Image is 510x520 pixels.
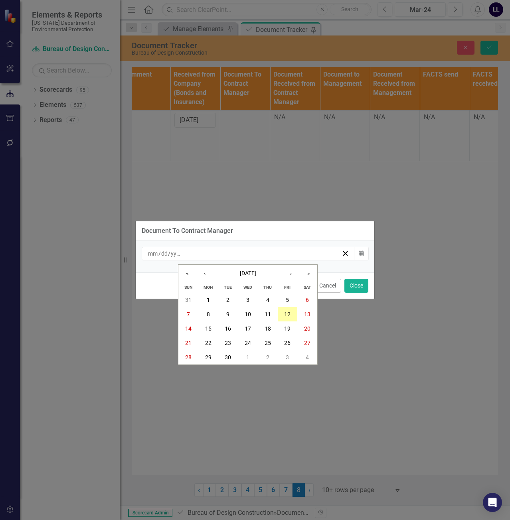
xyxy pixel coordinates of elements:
[265,340,271,346] abbr: September 25, 2025
[258,293,278,307] button: September 4, 2025
[258,307,278,321] button: September 11, 2025
[196,265,213,282] button: ‹
[218,321,238,336] button: September 16, 2025
[304,340,310,346] abbr: September 27, 2025
[178,265,196,282] button: «
[282,265,300,282] button: ›
[284,340,291,346] abbr: September 26, 2025
[258,350,278,364] button: October 2, 2025
[198,350,218,364] button: September 29, 2025
[187,311,190,317] abbr: September 7, 2025
[218,350,238,364] button: September 30, 2025
[238,307,258,321] button: September 10, 2025
[297,336,317,350] button: September 27, 2025
[286,354,289,360] abbr: October 3, 2025
[245,311,251,317] abbr: September 10, 2025
[148,250,158,258] input: mm
[205,340,212,346] abbr: September 22, 2025
[238,293,258,307] button: September 3, 2025
[225,340,231,346] abbr: September 23, 2025
[185,340,192,346] abbr: September 21, 2025
[198,336,218,350] button: September 22, 2025
[205,354,212,360] abbr: September 29, 2025
[178,321,198,336] button: September 14, 2025
[284,285,291,290] abbr: Friday
[178,293,198,307] button: August 31, 2025
[297,321,317,336] button: September 20, 2025
[226,297,229,303] abbr: September 2, 2025
[224,285,232,290] abbr: Tuesday
[265,325,271,332] abbr: September 18, 2025
[278,293,298,307] button: September 5, 2025
[238,321,258,336] button: September 17, 2025
[218,307,238,321] button: September 9, 2025
[304,325,310,332] abbr: September 20, 2025
[185,325,192,332] abbr: September 14, 2025
[278,350,298,364] button: October 3, 2025
[284,311,291,317] abbr: September 12, 2025
[278,336,298,350] button: September 26, 2025
[204,285,213,290] abbr: Monday
[178,350,198,364] button: September 28, 2025
[207,297,210,303] abbr: September 1, 2025
[344,279,368,293] button: Close
[483,493,502,512] div: Open Intercom Messenger
[218,293,238,307] button: September 2, 2025
[240,270,256,276] span: [DATE]
[168,250,170,257] span: /
[185,354,192,360] abbr: September 28, 2025
[286,297,289,303] abbr: September 5, 2025
[198,321,218,336] button: September 15, 2025
[304,311,310,317] abbr: September 13, 2025
[284,325,291,332] abbr: September 19, 2025
[306,297,309,303] abbr: September 6, 2025
[258,321,278,336] button: September 18, 2025
[184,285,192,290] abbr: Sunday
[266,297,269,303] abbr: September 4, 2025
[178,336,198,350] button: September 21, 2025
[178,307,198,321] button: September 7, 2025
[238,336,258,350] button: September 24, 2025
[258,336,278,350] button: September 25, 2025
[265,311,271,317] abbr: September 11, 2025
[218,336,238,350] button: September 23, 2025
[243,285,252,290] abbr: Wednesday
[314,279,341,293] button: Cancel
[158,250,161,257] span: /
[245,325,251,332] abbr: September 17, 2025
[246,297,249,303] abbr: September 3, 2025
[142,227,233,234] div: Document To Contract Manager
[278,321,298,336] button: September 19, 2025
[170,250,182,258] input: yyyy
[304,285,311,290] abbr: Saturday
[207,311,210,317] abbr: September 8, 2025
[306,354,309,360] abbr: October 4, 2025
[226,311,229,317] abbr: September 9, 2025
[246,354,249,360] abbr: October 1, 2025
[198,293,218,307] button: September 1, 2025
[238,350,258,364] button: October 1, 2025
[161,250,168,258] input: dd
[225,354,231,360] abbr: September 30, 2025
[205,325,212,332] abbr: September 15, 2025
[198,307,218,321] button: September 8, 2025
[266,354,269,360] abbr: October 2, 2025
[185,297,192,303] abbr: August 31, 2025
[297,350,317,364] button: October 4, 2025
[245,340,251,346] abbr: September 24, 2025
[225,325,231,332] abbr: September 16, 2025
[300,265,317,282] button: »
[278,307,298,321] button: September 12, 2025
[213,265,282,282] button: [DATE]
[297,293,317,307] button: September 6, 2025
[297,307,317,321] button: September 13, 2025
[263,285,272,290] abbr: Thursday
